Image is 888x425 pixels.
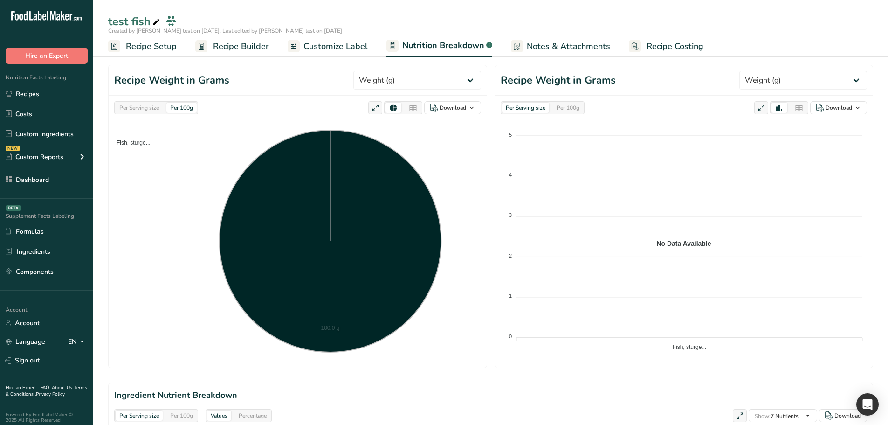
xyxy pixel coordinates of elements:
[6,384,87,397] a: Terms & Conditions .
[114,73,229,88] h1: Recipe Weight in Grams
[826,104,852,112] div: Download
[509,253,512,258] tspan: 2
[52,384,74,391] a: About Us .
[749,409,817,422] button: Show:7 Nutrients
[440,104,466,112] div: Download
[6,152,63,162] div: Custom Reports
[673,344,707,350] tspan: Fish, sturge...
[116,411,163,421] div: Per Serving size
[509,172,512,178] tspan: 4
[502,103,549,113] div: Per Serving size
[6,146,20,151] div: NEW
[41,384,52,391] a: FAQ .
[235,411,270,421] div: Percentage
[647,40,703,53] span: Recipe Costing
[110,139,151,146] span: Fish, sturge...
[509,132,512,138] tspan: 5
[402,39,484,52] span: Nutrition Breakdown
[6,48,88,64] button: Hire an Expert
[166,411,197,421] div: Per 100g
[424,101,481,114] button: Download
[6,205,21,211] div: BETA
[501,73,616,88] h1: Recipe Weight in Grams
[656,240,711,247] text: No Data Available
[810,101,867,114] button: Download
[511,36,610,57] a: Notes & Attachments
[303,40,368,53] span: Customize Label
[553,103,583,113] div: Per 100g
[509,334,512,339] tspan: 0
[509,212,512,218] tspan: 3
[819,409,867,422] button: Download
[195,36,269,57] a: Recipe Builder
[108,36,177,57] a: Recipe Setup
[288,36,368,57] a: Customize Label
[6,412,88,423] div: Powered By FoodLabelMaker © 2025 All Rights Reserved
[755,412,771,420] span: Show:
[527,40,610,53] span: Notes & Attachments
[116,103,163,113] div: Per Serving size
[108,13,162,30] div: test fish
[856,393,879,416] div: Open Intercom Messenger
[6,334,45,350] a: Language
[213,40,269,53] span: Recipe Builder
[509,293,512,299] tspan: 1
[386,35,492,57] a: Nutrition Breakdown
[68,336,88,348] div: EN
[6,384,39,391] a: Hire an Expert .
[629,36,703,57] a: Recipe Costing
[126,40,177,53] span: Recipe Setup
[834,411,861,420] div: Download
[755,412,799,420] span: 7 Nutrients
[166,103,197,113] div: Per 100g
[108,27,342,35] span: Created by [PERSON_NAME] test on [DATE], Last edited by [PERSON_NAME] test on [DATE]
[114,389,867,402] h2: Ingredient Nutrient Breakdown
[36,391,65,397] a: Privacy Policy
[207,411,231,421] div: Values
